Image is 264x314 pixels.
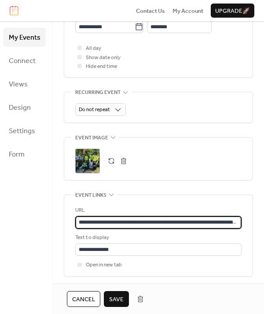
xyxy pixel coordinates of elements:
[109,295,124,304] span: Save
[86,261,122,269] span: Open in new tab
[9,31,40,45] span: My Events
[215,7,250,15] span: Upgrade 🚀
[4,98,46,117] a: Design
[72,295,95,304] span: Cancel
[211,4,254,18] button: Upgrade🚀
[4,121,46,140] a: Settings
[75,233,240,242] div: Text to display
[9,54,36,68] span: Connect
[4,75,46,93] a: Views
[67,291,100,307] button: Cancel
[9,124,35,138] span: Settings
[172,6,203,15] a: My Account
[9,101,31,115] span: Design
[136,7,165,15] span: Contact Us
[75,206,240,215] div: URL
[136,6,165,15] a: Contact Us
[75,191,106,200] span: Event links
[9,148,25,161] span: Form
[86,53,121,62] span: Show date only
[75,88,121,97] span: Recurring event
[10,6,18,15] img: logo
[86,62,117,71] span: Hide end time
[9,78,28,91] span: Views
[4,51,46,70] a: Connect
[75,134,108,142] span: Event image
[79,105,110,115] span: Do not repeat
[4,28,46,47] a: My Events
[172,7,203,15] span: My Account
[104,291,129,307] button: Save
[75,149,100,173] div: ;
[4,145,46,164] a: Form
[86,44,101,53] span: All day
